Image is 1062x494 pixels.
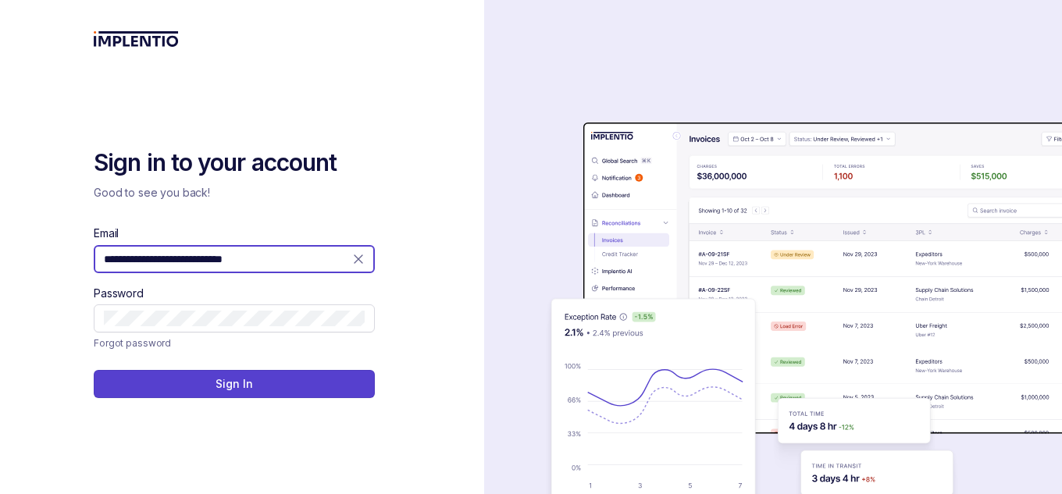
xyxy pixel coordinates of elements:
[94,185,375,201] p: Good to see you back!
[94,336,171,351] a: Link Forgot password
[94,336,171,351] p: Forgot password
[94,370,375,398] button: Sign In
[94,31,179,47] img: logo
[216,376,252,392] p: Sign In
[94,147,375,179] h2: Sign in to your account
[94,226,119,241] label: Email
[94,286,144,301] label: Password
